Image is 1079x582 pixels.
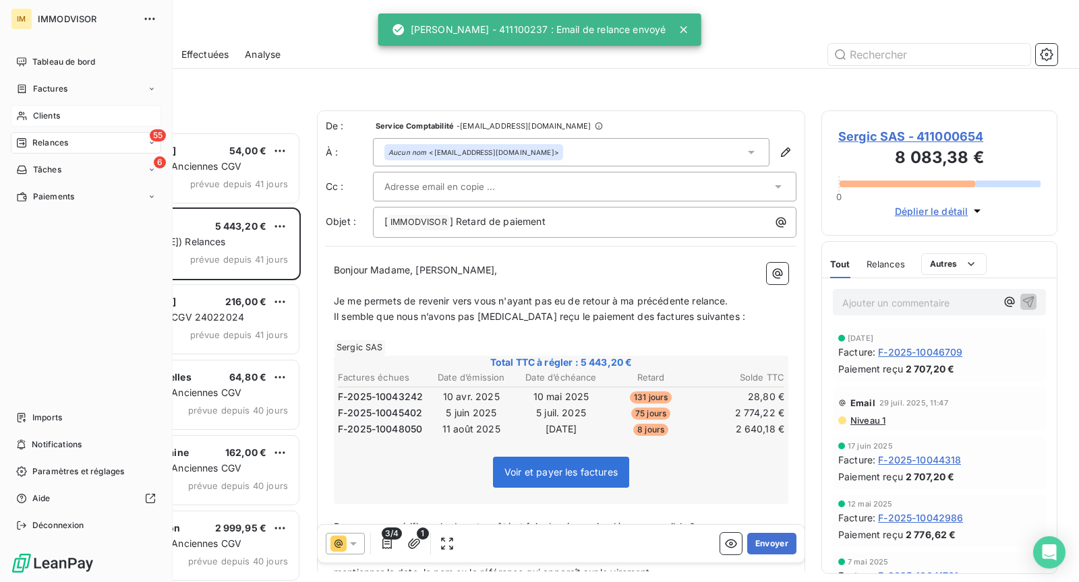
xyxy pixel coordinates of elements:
span: Il semble que nous n’avons pas [MEDICAL_DATA] reçu le paiement des factures suivantes : [334,311,745,322]
td: 28,80 € [697,389,785,404]
td: 5 juin 2025 [427,406,515,420]
label: Cc : [326,180,373,193]
span: Imports [32,412,62,424]
span: Paramètres et réglages [32,465,124,478]
span: Sergic SAS [334,340,385,356]
button: Envoyer [747,533,796,554]
em: Aucun nom [388,148,426,157]
span: De : [326,119,373,133]
span: 162,00 € [225,447,266,458]
button: Déplier le détail [891,203,989,219]
div: Open Intercom Messenger [1033,536,1066,569]
span: [ [384,216,388,227]
div: [PERSON_NAME] - 411100237 : Email de relance envoyé [392,18,666,42]
span: 17 juin 2025 [848,442,893,450]
div: IM [11,8,32,30]
span: prévue depuis 41 jours [190,179,288,189]
span: Total TTC à régler : 5 443,20 € [336,356,786,369]
span: Relances [867,259,905,269]
a: Aide [11,488,161,509]
span: Déconnexion [32,519,84,531]
th: Solde TTC [697,370,785,385]
span: F-2025-10042986 [878,511,963,525]
span: 3/4 [382,527,402,540]
span: Pouvez-vous vérifier cela de votre côté et faire le nécessaire dès que possible ? [334,521,695,532]
span: F-2025-10043242 [338,390,423,403]
span: 29 juil. 2025, 11:47 [879,399,948,407]
span: F-2025-10048050 [338,422,422,436]
span: Facture : [838,511,875,525]
span: 54,00 € [229,145,266,156]
th: Date d’émission [427,370,515,385]
th: Retard [607,370,695,385]
span: IMMODVISOR [388,215,449,230]
span: 131 jours [630,391,672,403]
span: Paiement reçu [838,362,903,376]
span: 7 mai 2025 [848,558,889,566]
span: F-2025-10045402 [338,406,422,420]
span: F-2025-10044318 [878,453,961,467]
td: 11 août 2025 [427,422,515,437]
label: À : [326,145,373,159]
span: Paiement reçu [838,470,903,484]
span: Niveau 1 [849,415,885,426]
span: Facture : [838,345,875,359]
span: Bonjour Madame, [PERSON_NAME], [334,264,498,276]
td: 10 avr. 2025 [427,389,515,404]
span: Tout [830,259,850,269]
span: Aide [32,492,51,505]
span: Voir et payer les factures [504,466,618,478]
span: Relances [32,137,68,149]
span: Notifications [32,439,82,451]
span: 1 [417,527,429,540]
span: Effectuées [181,48,229,61]
span: [DATE] [848,334,873,342]
span: 75 jours [631,408,670,420]
span: F-2025-10046709 [878,345,962,359]
span: Factures [33,83,67,95]
td: 2 774,22 € [697,406,785,420]
td: 2 640,18 € [697,422,785,437]
span: Facture : [838,453,875,467]
span: Je me permets de revenir vers vous n'ayant pas eu de retour à ma précédente relance. [334,295,728,306]
span: 12 mai 2025 [848,500,893,508]
img: Logo LeanPay [11,552,94,574]
h3: 8 083,38 € [838,145,1041,172]
span: IMMODVISOR [38,13,135,24]
input: Rechercher [828,44,1030,65]
div: <[EMAIL_ADDRESS][DOMAIN_NAME]> [388,148,559,157]
span: 8 jours [633,424,668,436]
span: Tableau de bord [32,56,95,68]
span: Clients [33,110,60,122]
td: 5 juil. 2025 [517,406,605,420]
th: Date d’échéance [517,370,605,385]
span: Analyse [245,48,281,61]
span: 2 707,20 € [906,470,955,484]
span: Paiement reçu [838,527,903,542]
span: Email [850,397,875,408]
span: 2 707,20 € [906,362,955,376]
span: 6 [154,156,166,168]
span: Paiements [33,191,74,203]
input: Adresse email en copie ... [384,176,529,197]
div: grid [65,132,301,582]
span: prévue depuis 40 jours [188,480,288,491]
span: 55 [150,129,166,141]
span: Service Comptabilité [376,122,454,130]
button: Autres [921,253,987,275]
span: 2 776,62 € [906,527,956,542]
span: 216,00 € [225,296,266,307]
span: Déplier le détail [895,204,968,218]
th: Factures échues [337,370,426,385]
span: 64,80 € [229,371,266,383]
span: 2 999,95 € [215,522,267,533]
span: prévue depuis 40 jours [188,556,288,567]
span: Sergic SAS - 411000654 [838,127,1041,145]
span: - [EMAIL_ADDRESS][DOMAIN_NAME] [457,122,591,130]
span: Tâches [33,164,61,176]
td: 10 mai 2025 [517,389,605,404]
span: 5 443,20 € [215,220,267,232]
span: prévue depuis 40 jours [188,405,288,416]
td: [DATE] [517,422,605,437]
span: ] Retard de paiement [450,216,546,227]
